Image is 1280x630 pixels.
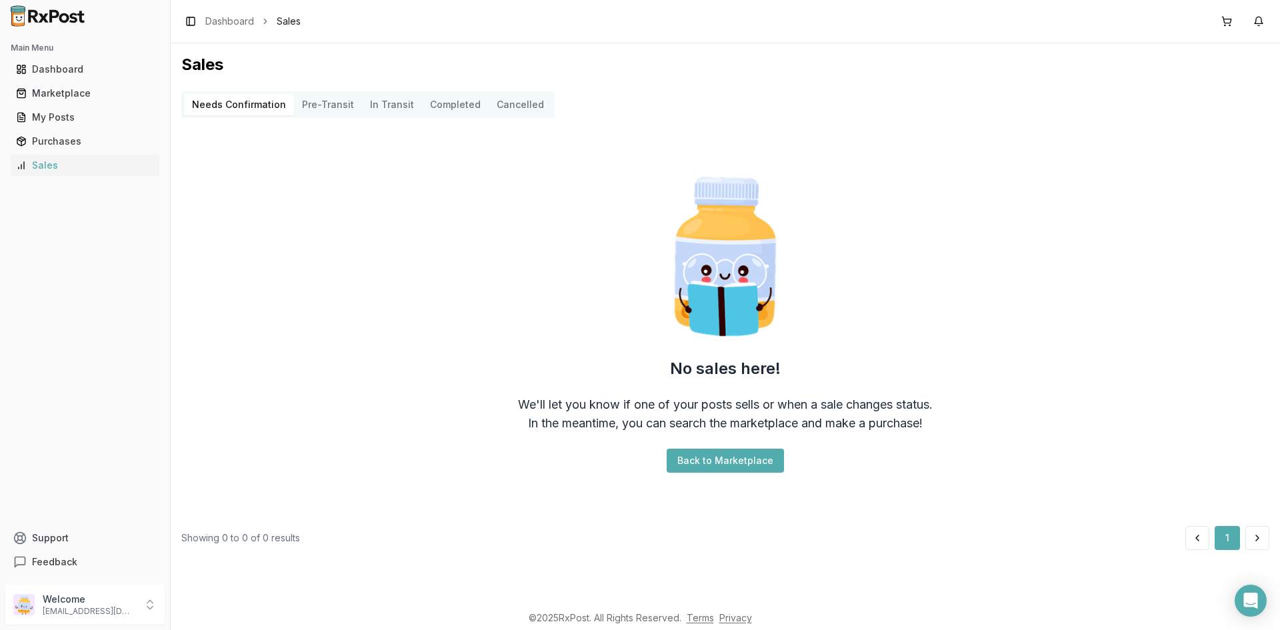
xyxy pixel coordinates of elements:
[5,131,165,152] button: Purchases
[670,358,781,379] h2: No sales here!
[16,87,154,100] div: Marketplace
[5,107,165,128] button: My Posts
[205,15,301,28] nav: breadcrumb
[518,395,933,414] div: We'll let you know if one of your posts sells or when a sale changes status.
[16,111,154,124] div: My Posts
[205,15,254,28] a: Dashboard
[11,81,159,105] a: Marketplace
[11,43,159,53] h2: Main Menu
[667,449,784,473] button: Back to Marketplace
[362,94,422,115] button: In Transit
[5,83,165,104] button: Marketplace
[640,171,811,342] img: Smart Pill Bottle
[13,594,35,615] img: User avatar
[181,54,1269,75] h1: Sales
[43,606,135,617] p: [EMAIL_ADDRESS][DOMAIN_NAME]
[43,593,135,606] p: Welcome
[5,59,165,80] button: Dashboard
[11,129,159,153] a: Purchases
[184,94,294,115] button: Needs Confirmation
[11,105,159,129] a: My Posts
[5,550,165,574] button: Feedback
[5,5,91,27] img: RxPost Logo
[16,135,154,148] div: Purchases
[11,153,159,177] a: Sales
[528,414,923,433] div: In the meantime, you can search the marketplace and make a purchase!
[11,57,159,81] a: Dashboard
[32,555,77,569] span: Feedback
[422,94,489,115] button: Completed
[489,94,552,115] button: Cancelled
[1235,585,1267,617] div: Open Intercom Messenger
[5,155,165,176] button: Sales
[5,526,165,550] button: Support
[294,94,362,115] button: Pre-Transit
[719,612,752,623] a: Privacy
[277,15,301,28] span: Sales
[687,612,714,623] a: Terms
[16,159,154,172] div: Sales
[1215,526,1240,550] button: 1
[16,63,154,76] div: Dashboard
[181,531,300,545] div: Showing 0 to 0 of 0 results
